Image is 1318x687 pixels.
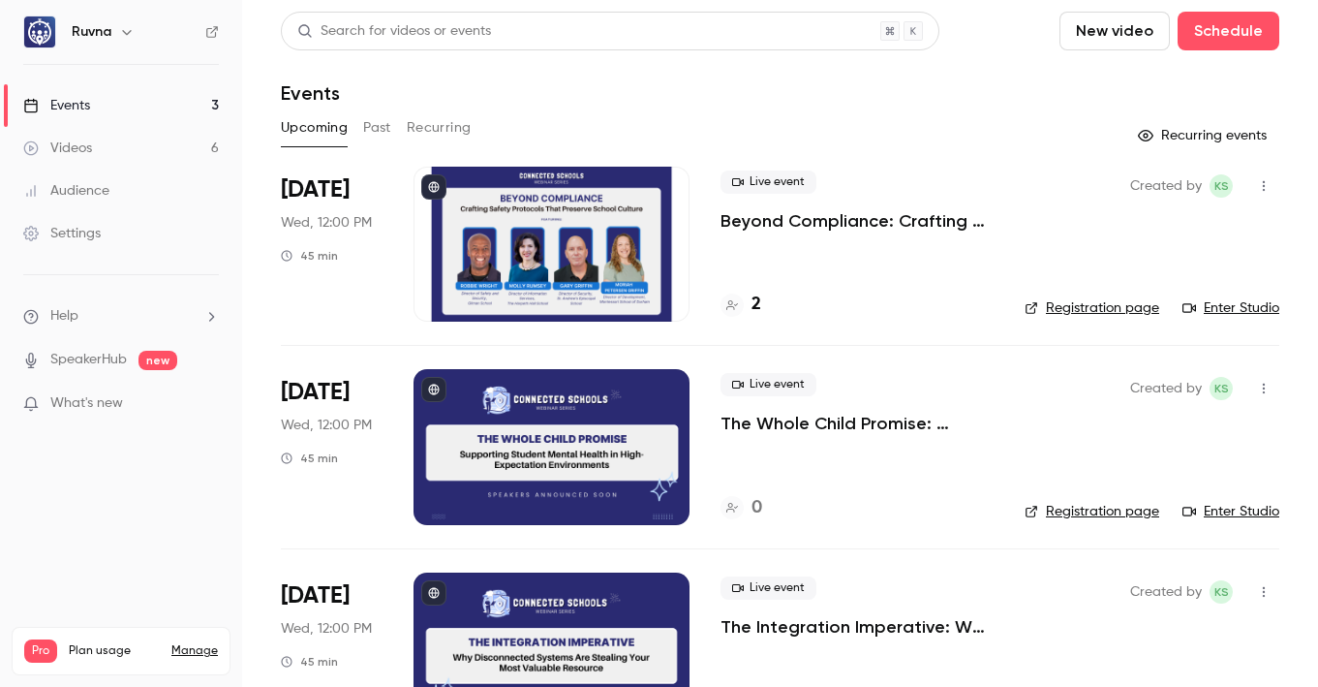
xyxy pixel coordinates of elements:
[23,306,219,327] li: help-dropdown-opener
[23,181,109,201] div: Audience
[720,615,994,639] a: The Integration Imperative: Why Disconnected Systems Are Stealing Your Most Valuable Resource
[1210,580,1233,604] span: Kyra Sandness
[281,112,348,143] button: Upcoming
[1178,12,1279,50] button: Schedule
[69,643,160,659] span: Plan usage
[1182,298,1279,318] a: Enter Studio
[720,209,994,233] a: Beyond Compliance: Crafting Safety Protocols That Preserve School Culture
[751,495,762,521] h4: 0
[720,495,762,521] a: 0
[23,139,92,158] div: Videos
[1025,502,1159,521] a: Registration page
[720,412,994,435] a: The Whole Child Promise: Supporting Student Mental Health in High-Expectation Environments
[50,350,127,370] a: SpeakerHub
[720,171,816,194] span: Live event
[1182,502,1279,521] a: Enter Studio
[751,292,761,318] h4: 2
[72,22,111,42] h6: Ruvna
[138,351,177,370] span: new
[24,640,57,663] span: Pro
[1214,580,1229,604] span: KS
[297,21,491,42] div: Search for videos or events
[281,213,372,233] span: Wed, 12:00 PM
[281,580,350,611] span: [DATE]
[1214,377,1229,400] span: KS
[1129,120,1279,151] button: Recurring events
[281,451,338,466] div: 45 min
[1025,298,1159,318] a: Registration page
[720,373,816,396] span: Live event
[281,619,372,639] span: Wed, 12:00 PM
[1130,377,1202,400] span: Created by
[196,395,219,413] iframe: Noticeable Trigger
[281,416,372,435] span: Wed, 12:00 PM
[50,393,123,414] span: What's new
[363,112,391,143] button: Past
[23,96,90,115] div: Events
[720,577,816,600] span: Live event
[281,654,338,670] div: 45 min
[281,377,350,408] span: [DATE]
[24,16,55,47] img: Ruvna
[23,224,101,243] div: Settings
[1214,174,1229,198] span: KS
[171,643,218,659] a: Manage
[281,174,350,205] span: [DATE]
[1130,580,1202,604] span: Created by
[281,369,383,524] div: Oct 22 Wed, 1:00 PM (America/New York)
[281,81,340,105] h1: Events
[1130,174,1202,198] span: Created by
[50,306,78,327] span: Help
[281,248,338,264] div: 45 min
[1059,12,1170,50] button: New video
[1210,174,1233,198] span: Kyra Sandness
[281,167,383,322] div: Sep 24 Wed, 1:00 PM (America/New York)
[1210,377,1233,400] span: Kyra Sandness
[407,112,472,143] button: Recurring
[720,292,761,318] a: 2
